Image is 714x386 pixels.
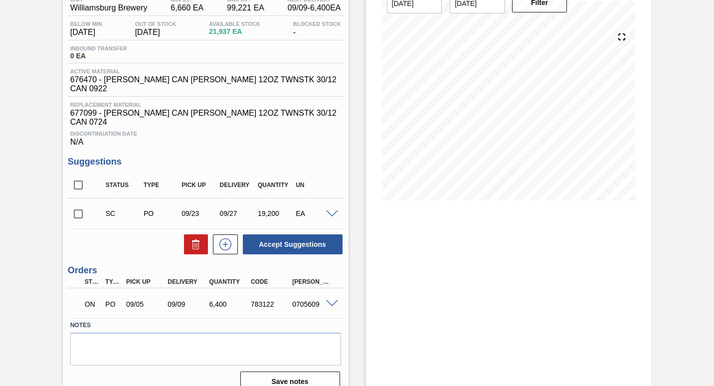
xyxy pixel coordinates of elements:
div: Negotiating Order [82,293,103,315]
h3: Orders [68,265,344,276]
div: Type [141,182,182,189]
div: Purchase order [141,209,182,217]
div: 19,200 [255,209,296,217]
div: 783122 [248,300,294,308]
div: Delivery [217,182,258,189]
span: Inbound Transfer [70,45,127,51]
div: Purchase order [103,300,123,308]
div: UN [293,182,334,189]
span: Discontinuation Date [70,131,341,137]
div: 0705609 [290,300,335,308]
div: Pick up [124,278,169,285]
span: 677099 - [PERSON_NAME] CAN [PERSON_NAME] 12OZ TWNSTK 30/12 CAN 0724 [70,109,341,127]
div: Type [103,278,123,285]
span: Williamsburg Brewery [70,3,148,12]
span: Out Of Stock [135,21,177,27]
div: 09/05/2025 [124,300,169,308]
span: 0 EA [70,52,127,60]
div: Quantity [255,182,296,189]
span: 676470 - [PERSON_NAME] CAN [PERSON_NAME] 12OZ TWNSTK 30/12 CAN 0922 [70,75,346,93]
span: Available Stock [209,21,260,27]
span: 09/09 - 6,400 EA [288,3,341,12]
div: Quantity [207,278,252,285]
div: Code [248,278,294,285]
div: [PERSON_NAME]. ID [290,278,335,285]
div: Delete Suggestions [179,234,208,254]
span: Replacement Material [70,102,341,108]
div: Status [103,182,144,189]
div: 6,400 [207,300,252,308]
span: 21,937 EA [209,28,260,35]
div: EA [293,209,334,217]
span: Blocked Stock [293,21,341,27]
div: N/A [68,127,344,147]
div: 09/27/2025 [217,209,258,217]
span: 6,660 EA [171,3,203,12]
div: - [291,21,344,37]
span: [DATE] [70,28,102,37]
button: Accept Suggestions [243,234,343,254]
h3: Suggestions [68,157,344,167]
span: Active Material [70,68,346,74]
div: Delivery [165,278,210,285]
div: 09/23/2025 [179,209,220,217]
span: 99,221 EA [227,3,264,12]
div: 09/09/2025 [165,300,210,308]
span: Below Min [70,21,102,27]
div: Pick up [179,182,220,189]
p: ON [85,300,100,308]
label: Notes [70,318,341,333]
div: New suggestion [208,234,238,254]
div: Suggestion Created [103,209,144,217]
div: Step [82,278,103,285]
div: Accept Suggestions [238,233,344,255]
span: [DATE] [135,28,177,37]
